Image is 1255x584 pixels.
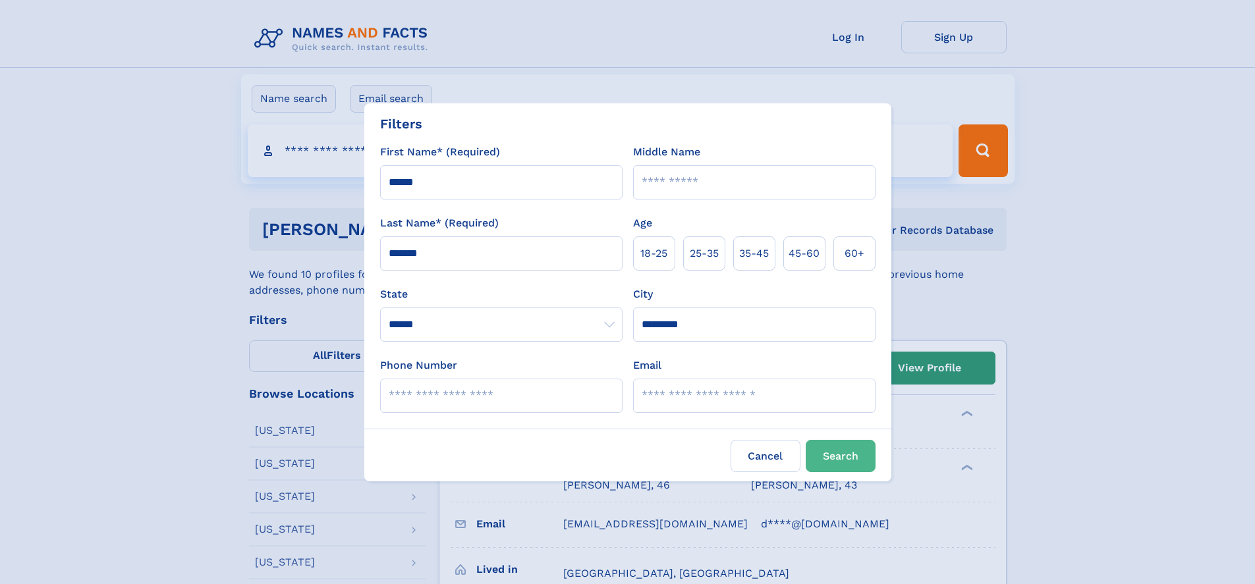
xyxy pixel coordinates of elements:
[633,286,653,302] label: City
[739,246,769,261] span: 35‑45
[789,246,820,261] span: 45‑60
[380,286,623,302] label: State
[633,215,652,231] label: Age
[633,144,700,160] label: Middle Name
[731,440,800,472] label: Cancel
[380,144,500,160] label: First Name* (Required)
[380,215,499,231] label: Last Name* (Required)
[845,246,864,261] span: 60+
[690,246,719,261] span: 25‑35
[633,358,661,373] label: Email
[640,246,667,261] span: 18‑25
[380,114,422,134] div: Filters
[380,358,457,373] label: Phone Number
[806,440,876,472] button: Search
